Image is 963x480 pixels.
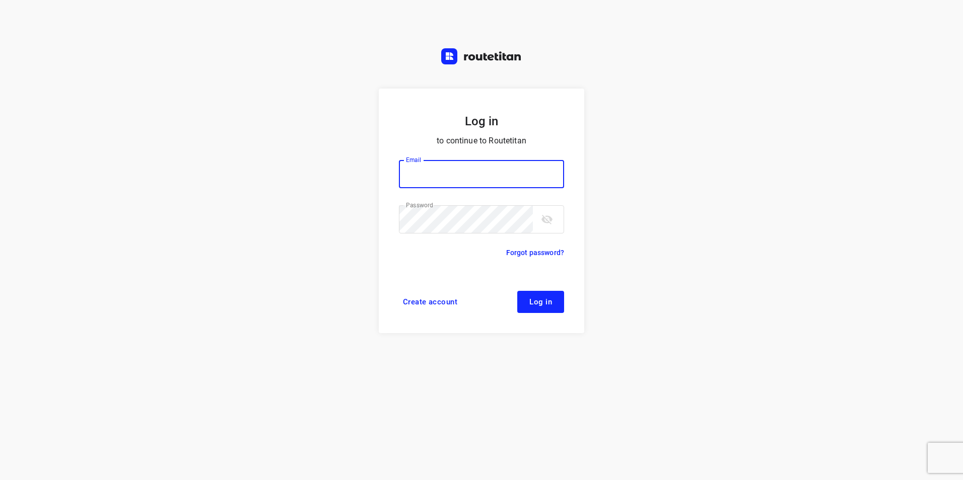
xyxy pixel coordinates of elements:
a: Routetitan [441,48,522,67]
button: Log in [517,291,564,313]
img: Routetitan [441,48,522,64]
h5: Log in [399,113,564,130]
a: Create account [399,291,461,313]
p: to continue to Routetitan [399,134,564,148]
span: Log in [529,298,552,306]
span: Create account [403,298,457,306]
a: Forgot password? [506,247,564,259]
button: toggle password visibility [537,209,557,229]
